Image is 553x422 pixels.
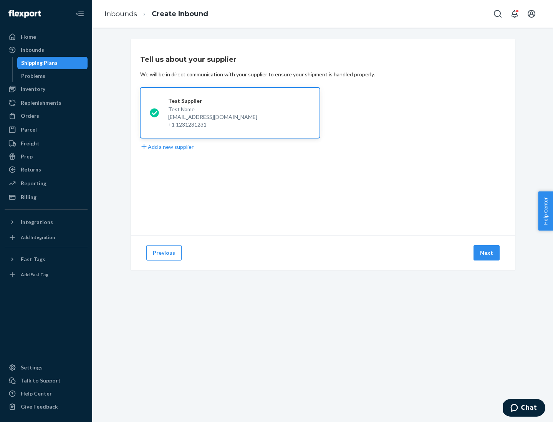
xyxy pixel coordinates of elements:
[490,6,505,21] button: Open Search Box
[5,110,88,122] a: Orders
[21,59,58,67] div: Shipping Plans
[21,126,37,134] div: Parcel
[8,10,41,18] img: Flexport logo
[21,364,43,371] div: Settings
[140,54,237,64] h3: Tell us about your supplier
[5,361,88,374] a: Settings
[21,256,45,263] div: Fast Tags
[152,10,208,18] a: Create Inbound
[21,218,53,226] div: Integrations
[5,191,88,203] a: Billing
[21,180,46,187] div: Reporting
[21,140,40,147] div: Freight
[21,271,48,278] div: Add Fast Tag
[146,245,182,260] button: Previous
[474,245,500,260] button: Next
[21,153,33,160] div: Prep
[5,216,88,228] button: Integrations
[5,231,88,244] a: Add Integration
[538,191,553,231] button: Help Center
[507,6,522,21] button: Open notifications
[140,71,375,78] div: We will be in direct communication with your supplier to ensure your shipment is handled properly.
[5,401,88,413] button: Give Feedback
[5,269,88,281] a: Add Fast Tag
[21,85,45,93] div: Inventory
[5,83,88,95] a: Inventory
[21,403,58,410] div: Give Feedback
[21,377,61,384] div: Talk to Support
[5,387,88,400] a: Help Center
[503,399,545,418] iframe: Opens a widget where you can chat to one of our agents
[5,150,88,163] a: Prep
[524,6,539,21] button: Open account menu
[5,177,88,190] a: Reporting
[104,10,137,18] a: Inbounds
[5,97,88,109] a: Replenishments
[98,3,214,25] ol: breadcrumbs
[17,57,88,69] a: Shipping Plans
[21,166,41,173] div: Returns
[5,253,88,265] button: Fast Tags
[5,124,88,136] a: Parcel
[21,46,44,54] div: Inbounds
[5,374,88,387] button: Talk to Support
[5,137,88,150] a: Freight
[21,99,61,107] div: Replenishments
[5,31,88,43] a: Home
[5,163,88,176] a: Returns
[72,6,88,21] button: Close Navigation
[21,234,55,241] div: Add Integration
[21,112,39,120] div: Orders
[17,70,88,82] a: Problems
[5,44,88,56] a: Inbounds
[21,33,36,41] div: Home
[140,143,194,151] button: Add a new supplier
[21,390,52,397] div: Help Center
[21,72,45,80] div: Problems
[21,193,36,201] div: Billing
